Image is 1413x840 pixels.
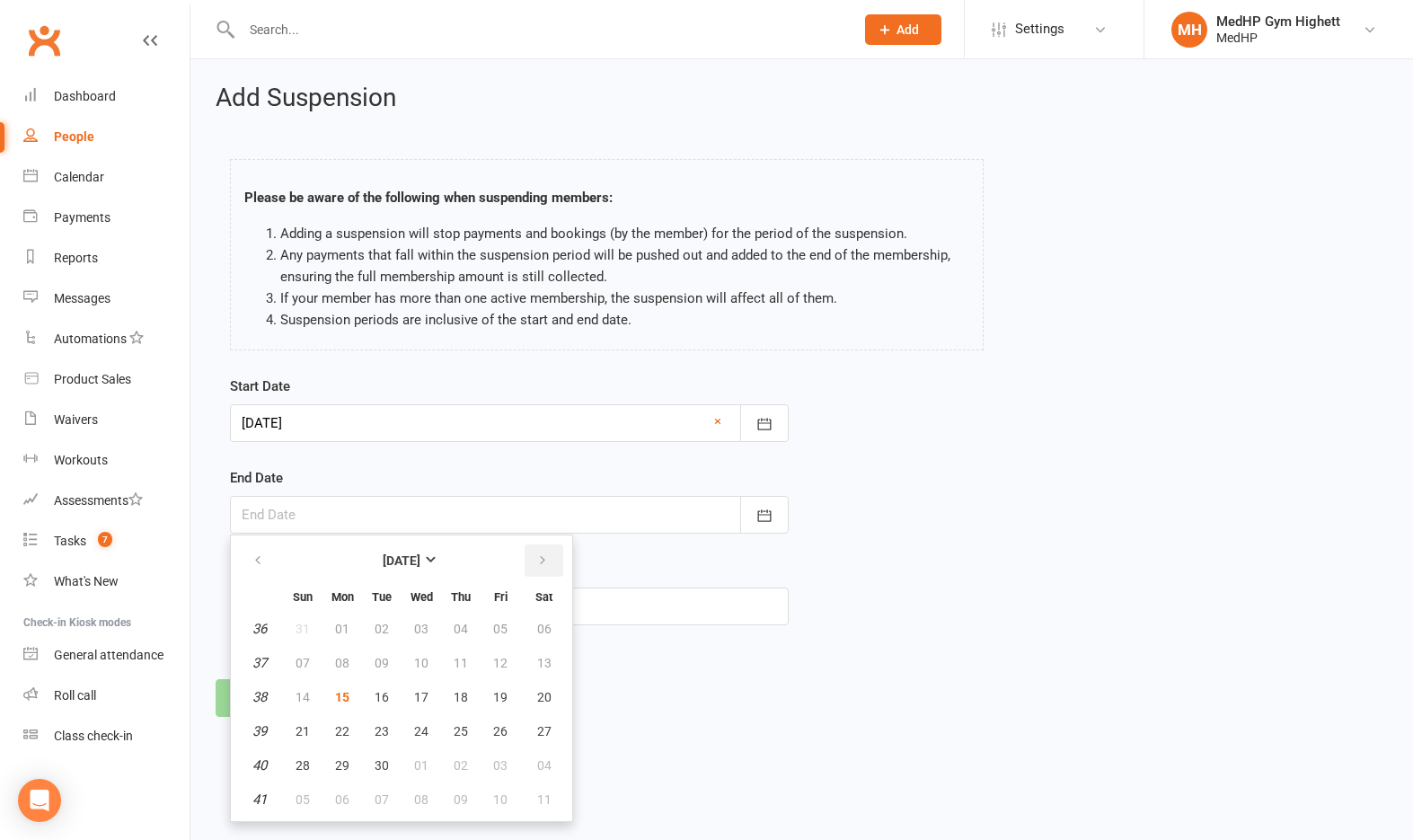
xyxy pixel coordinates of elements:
[363,715,401,747] button: 23
[54,574,119,588] div: What's New
[1216,13,1340,30] div: MedHP Gym Highett
[54,129,94,144] div: People
[23,238,190,279] a: Reports
[375,792,389,807] span: 07
[244,190,613,206] strong: Please be aware of the following when suspending members:
[23,676,190,716] a: Roll call
[537,792,552,807] span: 11
[372,590,392,604] small: Tuesday
[54,210,110,225] div: Payments
[1216,30,1340,46] div: MedHP
[54,648,163,662] div: General attendance
[296,758,310,773] span: 28
[23,400,190,440] a: Waivers
[535,590,552,604] small: Saturday
[323,749,361,782] button: 29
[252,655,267,671] em: 37
[252,757,267,774] em: 40
[284,749,322,782] button: 28
[481,783,519,816] button: 10
[23,481,190,521] a: Assessments
[537,690,552,704] span: 20
[23,76,190,117] a: Dashboard
[481,681,519,713] button: 19
[54,89,116,103] div: Dashboard
[493,758,508,773] span: 03
[414,724,428,738] span: 24
[54,688,96,703] div: Roll call
[54,372,131,386] div: Product Sales
[521,749,567,782] button: 04
[363,749,401,782] button: 30
[230,376,290,397] label: Start Date
[335,690,349,704] span: 15
[284,783,322,816] button: 05
[23,521,190,561] a: Tasks 7
[54,412,98,427] div: Waivers
[280,223,969,244] li: Adding a suspension will stop payments and bookings (by the member) for the period of the suspens...
[323,783,361,816] button: 06
[375,758,389,773] span: 30
[494,590,508,604] small: Friday
[1015,9,1064,49] span: Settings
[54,453,108,467] div: Workouts
[493,724,508,738] span: 26
[23,157,190,198] a: Calendar
[54,534,86,548] div: Tasks
[54,493,143,508] div: Assessments
[335,792,349,807] span: 06
[23,440,190,481] a: Workouts
[493,690,508,704] span: 19
[375,724,389,738] span: 23
[442,681,480,713] button: 18
[454,724,468,738] span: 25
[481,715,519,747] button: 26
[54,251,98,265] div: Reports
[236,17,842,42] input: Search...
[280,287,969,309] li: If your member has more than one active membership, the suspension will affect all of them.
[521,715,567,747] button: 27
[442,749,480,782] button: 02
[1171,12,1207,48] div: MH
[363,681,401,713] button: 16
[252,791,267,808] em: 41
[363,783,401,816] button: 07
[18,779,61,822] div: Open Intercom Messenger
[284,715,322,747] button: 21
[23,635,190,676] a: General attendance kiosk mode
[402,783,440,816] button: 08
[335,758,349,773] span: 29
[54,729,133,743] div: Class check-in
[280,244,969,287] li: Any payments that fall within the suspension period will be pushed out and added to the end of th...
[252,723,267,739] em: 39
[383,553,420,568] strong: [DATE]
[414,792,428,807] span: 08
[411,590,433,604] small: Wednesday
[230,467,283,489] label: End Date
[23,117,190,157] a: People
[402,681,440,713] button: 17
[23,279,190,319] a: Messages
[414,690,428,704] span: 17
[521,783,567,816] button: 11
[451,590,471,604] small: Thursday
[216,84,1388,112] h2: Add Suspension
[442,715,480,747] button: 25
[714,411,721,432] a: ×
[54,170,104,184] div: Calendar
[23,359,190,400] a: Product Sales
[23,561,190,602] a: What's New
[537,758,552,773] span: 04
[896,22,919,37] span: Add
[323,681,361,713] button: 15
[296,724,310,738] span: 21
[331,590,354,604] small: Monday
[54,332,127,346] div: Automations
[865,14,941,45] button: Add
[375,690,389,704] span: 16
[481,749,519,782] button: 03
[280,309,969,331] li: Suspension periods are inclusive of the start and end date.
[521,681,567,713] button: 20
[537,724,552,738] span: 27
[454,758,468,773] span: 02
